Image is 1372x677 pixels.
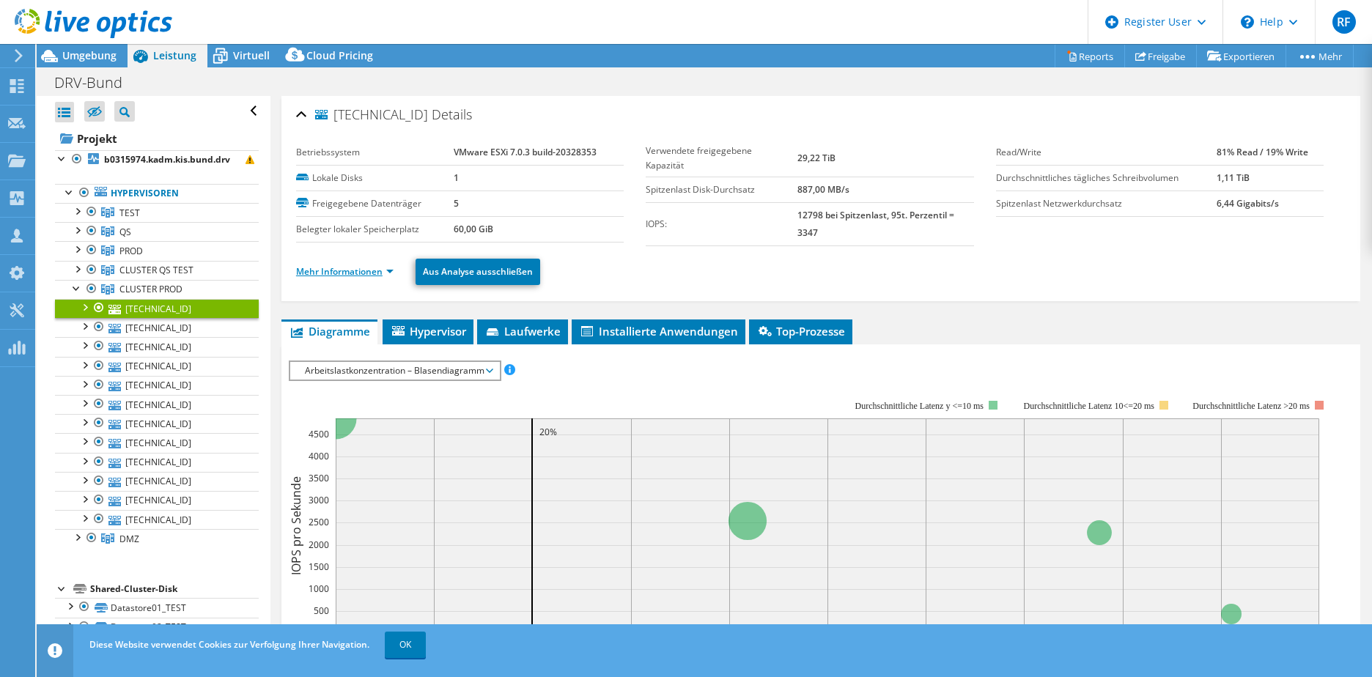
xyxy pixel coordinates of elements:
[1332,10,1356,34] span: RF
[1023,401,1154,411] tspan: Durchschnittliche Latenz 10<=20 ms
[390,324,466,338] span: Hypervisor
[55,222,259,241] a: QS
[309,516,329,528] text: 2500
[55,510,259,529] a: [TECHNICAL_ID]
[797,152,836,164] b: 29,22 TiB
[55,376,259,395] a: [TECHNICAL_ID]
[119,245,143,257] span: PROD
[89,638,369,651] span: Diese Website verwendet Cookies zur Verfolgung Ihrer Navigation.
[119,226,131,238] span: QS
[309,539,329,551] text: 2000
[288,476,304,575] text: IOPS pro Sekunde
[306,48,373,62] span: Cloud Pricing
[55,395,259,414] a: [TECHNICAL_ID]
[646,144,797,173] label: Verwendete freigegebene Kapazität
[55,318,259,337] a: [TECHNICAL_ID]
[454,146,597,158] b: VMware ESXi 7.0.3 build-20328353
[153,48,196,62] span: Leistung
[55,472,259,491] a: [TECHNICAL_ID]
[309,494,329,506] text: 3000
[296,171,454,185] label: Lokale Disks
[855,401,984,411] tspan: Durchschnittliche Latenz y <=10 ms
[55,598,259,617] a: Datastore01_TEST
[1286,45,1354,67] a: Mehr
[1241,15,1254,29] svg: \n
[315,108,428,122] span: [TECHNICAL_ID]
[432,106,472,123] span: Details
[539,426,557,438] text: 20%
[55,280,259,299] a: CLUSTER PROD
[756,324,845,338] span: Top-Prozesse
[296,196,454,211] label: Freigegebene Datenträger
[416,259,540,285] a: Aus Analyse ausschließen
[55,241,259,260] a: PROD
[314,604,329,617] text: 500
[1217,171,1250,184] b: 1,11 TiB
[55,453,259,472] a: [TECHNICAL_ID]
[996,171,1217,185] label: Durchschnittliches tägliches Schreibvolumen
[309,428,329,440] text: 4500
[55,414,259,433] a: [TECHNICAL_ID]
[48,75,145,91] h1: DRV-Bund
[579,324,738,338] span: Installierte Anwendungen
[484,324,561,338] span: Laufwerke
[119,533,139,545] span: DMZ
[1124,45,1197,67] a: Freigabe
[55,618,259,637] a: Datastore02_TEST
[55,203,259,222] a: TEST
[55,491,259,510] a: [TECHNICAL_ID]
[55,150,259,169] a: b0315974.kadm.kis.bund.drv
[454,223,493,235] b: 60,00 GiB
[55,337,259,356] a: [TECHNICAL_ID]
[646,217,797,232] label: IOPS:
[454,171,459,184] b: 1
[646,182,797,197] label: Spitzenlast Disk-Durchsatz
[296,265,394,278] a: Mehr Informationen
[296,145,454,160] label: Betriebssystem
[309,472,329,484] text: 3500
[309,561,329,573] text: 1500
[797,183,849,196] b: 887,00 MB/s
[55,184,259,203] a: Hypervisoren
[797,209,954,239] b: 12798 bei Spitzenlast, 95t. Perzentil = 3347
[233,48,270,62] span: Virtuell
[55,357,259,376] a: [TECHNICAL_ID]
[1217,197,1279,210] b: 6,44 Gigabits/s
[119,207,140,219] span: TEST
[454,197,459,210] b: 5
[309,450,329,462] text: 4000
[289,324,370,338] span: Diagramme
[1055,45,1125,67] a: Reports
[996,145,1217,160] label: Read/Write
[1192,401,1310,411] text: Durchschnittliche Latenz >20 ms
[996,196,1217,211] label: Spitzenlast Netzwerkdurchsatz
[62,48,117,62] span: Umgebung
[55,299,259,318] a: [TECHNICAL_ID]
[119,264,193,276] span: CLUSTER QS TEST
[1217,146,1308,158] b: 81% Read / 19% Write
[104,153,230,166] b: b0315974.kadm.kis.bund.drv
[385,632,426,658] a: OK
[119,283,182,295] span: CLUSTER PROD
[55,529,259,548] a: DMZ
[1196,45,1286,67] a: Exportieren
[296,222,454,237] label: Belegter lokaler Speicherplatz
[55,261,259,280] a: CLUSTER QS TEST
[55,127,259,150] a: Projekt
[55,433,259,452] a: [TECHNICAL_ID]
[298,362,492,380] span: Arbeitslastkonzentration – Blasendiagramm
[90,580,259,598] div: Shared-Cluster-Disk
[309,582,329,595] text: 1000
